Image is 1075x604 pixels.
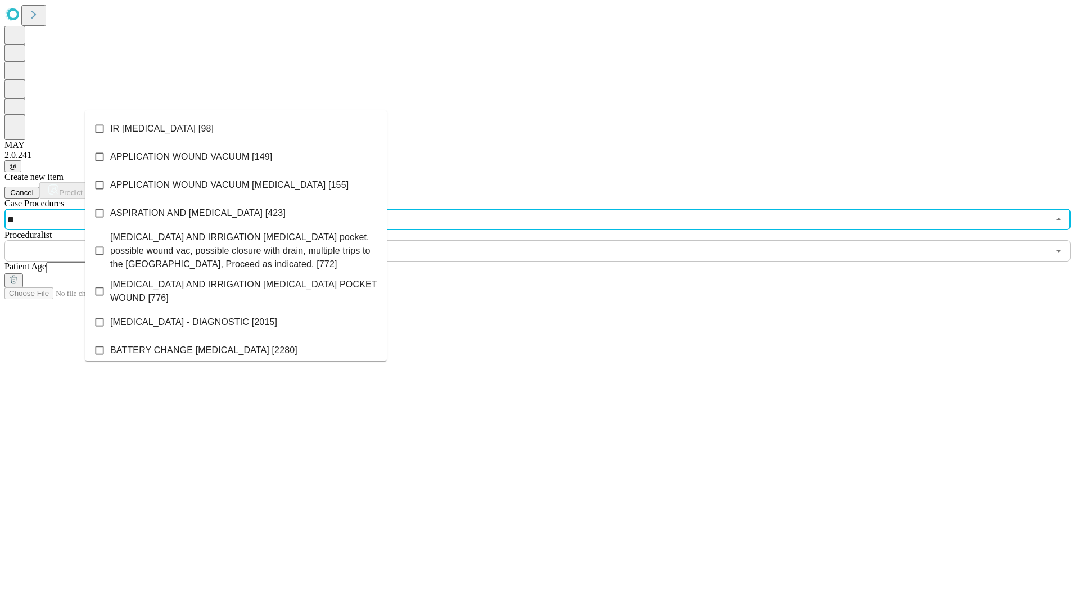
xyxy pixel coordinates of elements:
[59,188,82,197] span: Predict
[1051,211,1067,227] button: Close
[4,140,1071,150] div: MAY
[110,231,378,271] span: [MEDICAL_DATA] AND IRRIGATION [MEDICAL_DATA] pocket, possible wound vac, possible closure with dr...
[4,187,39,199] button: Cancel
[4,199,64,208] span: Scheduled Procedure
[110,206,286,220] span: ASPIRATION AND [MEDICAL_DATA] [423]
[4,160,21,172] button: @
[110,315,277,329] span: [MEDICAL_DATA] - DIAGNOSTIC [2015]
[110,122,214,136] span: IR [MEDICAL_DATA] [98]
[10,188,34,197] span: Cancel
[4,172,64,182] span: Create new item
[110,178,349,192] span: APPLICATION WOUND VACUUM [MEDICAL_DATA] [155]
[4,150,1071,160] div: 2.0.241
[110,150,272,164] span: APPLICATION WOUND VACUUM [149]
[4,262,46,271] span: Patient Age
[9,162,17,170] span: @
[1051,243,1067,259] button: Open
[110,344,297,357] span: BATTERY CHANGE [MEDICAL_DATA] [2280]
[110,278,378,305] span: [MEDICAL_DATA] AND IRRIGATION [MEDICAL_DATA] POCKET WOUND [776]
[4,230,52,240] span: Proceduralist
[39,182,91,199] button: Predict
